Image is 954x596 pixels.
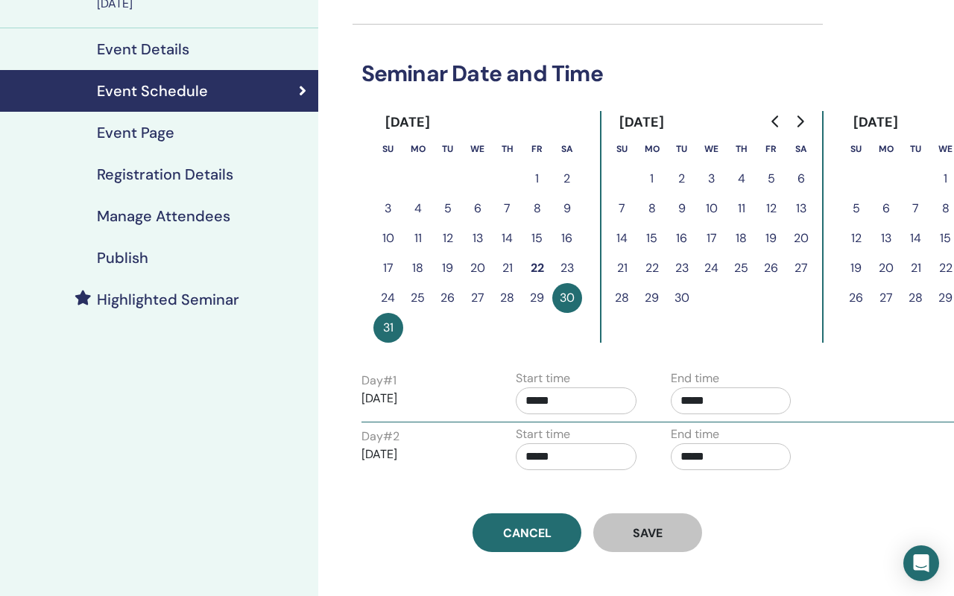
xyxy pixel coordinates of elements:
p: [DATE] [361,390,482,408]
th: Saturday [786,134,816,164]
button: 14 [493,223,522,253]
th: Saturday [552,134,582,164]
span: Cancel [503,525,552,541]
h4: Event Details [97,40,189,58]
button: 17 [373,253,403,283]
th: Friday [522,134,552,164]
button: 19 [756,223,786,253]
th: Tuesday [433,134,463,164]
th: Wednesday [697,134,727,164]
button: 26 [756,253,786,283]
th: Thursday [727,134,756,164]
button: 21 [901,253,931,283]
button: 11 [727,194,756,223]
button: 4 [403,194,433,223]
button: 28 [493,283,522,313]
button: 20 [871,253,901,283]
button: 29 [522,283,552,313]
th: Tuesday [901,134,931,164]
button: 21 [607,253,637,283]
h4: Publish [97,249,148,267]
th: Sunday [841,134,871,164]
button: 28 [901,283,931,313]
button: 30 [552,283,582,313]
button: 15 [637,223,667,253]
button: 1 [522,164,552,194]
label: Start time [516,425,570,443]
button: 6 [786,164,816,194]
button: 23 [667,253,697,283]
button: 23 [552,253,582,283]
div: [DATE] [841,111,911,134]
button: 14 [901,223,931,253]
th: Thursday [493,134,522,164]
button: 5 [433,194,463,223]
button: 9 [552,194,582,223]
h4: Highlighted Seminar [97,291,239,308]
button: 31 [373,313,403,343]
label: End time [671,370,719,387]
button: 18 [403,253,433,283]
button: 14 [607,223,637,253]
button: 27 [786,253,816,283]
button: 13 [871,223,901,253]
th: Friday [756,134,786,164]
button: 2 [552,164,582,194]
button: 7 [607,194,637,223]
button: 3 [697,164,727,194]
button: 7 [493,194,522,223]
h4: Event Schedule [97,82,208,100]
button: 22 [522,253,552,283]
th: Monday [637,134,667,164]
label: End time [671,425,719,443]
button: 27 [871,283,901,313]
button: 20 [786,223,816,253]
div: [DATE] [607,111,677,134]
th: Tuesday [667,134,697,164]
button: 15 [522,223,552,253]
button: 1 [637,164,667,194]
label: Start time [516,370,570,387]
button: 6 [871,194,901,223]
th: Monday [403,134,433,164]
button: 13 [463,223,493,253]
button: 26 [433,283,463,313]
button: Go to next month [788,107,812,136]
button: 29 [637,283,667,313]
p: [DATE] [361,446,482,463]
h3: Seminar Date and Time [353,60,823,87]
button: 4 [727,164,756,194]
button: 11 [403,223,433,253]
h4: Event Page [97,124,174,142]
button: 27 [463,283,493,313]
button: 8 [522,194,552,223]
button: 25 [727,253,756,283]
button: 28 [607,283,637,313]
button: 22 [637,253,667,283]
button: 12 [841,223,871,253]
div: Open Intercom Messenger [903,545,939,581]
span: Save [633,525,663,541]
button: 5 [841,194,871,223]
button: 2 [667,164,697,194]
a: Cancel [473,513,581,552]
button: 24 [697,253,727,283]
button: 3 [373,194,403,223]
button: 20 [463,253,493,283]
button: 13 [786,194,816,223]
button: 21 [493,253,522,283]
div: [DATE] [373,111,443,134]
label: Day # 1 [361,372,397,390]
h4: Manage Attendees [97,207,230,225]
button: 16 [552,223,582,253]
button: 16 [667,223,697,253]
button: 18 [727,223,756,253]
button: 6 [463,194,493,223]
button: 17 [697,223,727,253]
button: 24 [373,283,403,313]
button: 7 [901,194,931,223]
th: Sunday [607,134,637,164]
th: Sunday [373,134,403,164]
button: 10 [697,194,727,223]
button: Go to previous month [764,107,788,136]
